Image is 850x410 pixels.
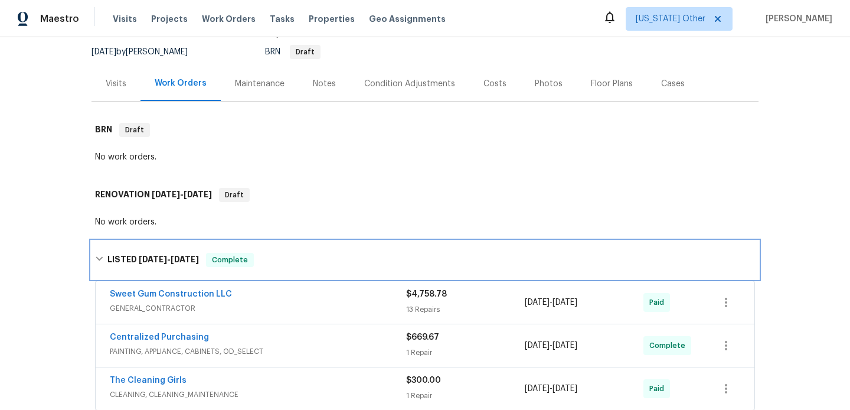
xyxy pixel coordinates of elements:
[649,297,669,308] span: Paid
[636,13,705,25] span: [US_STATE] Other
[152,190,212,199] span: -
[369,13,446,25] span: Geo Assignments
[552,385,577,393] span: [DATE]
[110,333,209,341] a: Centralized Purchasing
[171,255,199,263] span: [DATE]
[364,78,455,90] div: Condition Adjustments
[106,78,126,90] div: Visits
[110,346,406,357] span: PAINTING, APPLIANCE, CABINETS, OD_SELECT
[139,255,199,263] span: -
[207,254,253,266] span: Complete
[235,78,285,90] div: Maintenance
[406,347,525,359] div: 1 Repair
[95,151,755,163] div: No work orders.
[91,48,116,56] span: [DATE]
[40,13,79,25] span: Maestro
[552,298,577,307] span: [DATE]
[406,376,441,385] span: $300.00
[591,78,633,90] div: Floor Plans
[406,390,525,402] div: 1 Repair
[649,383,669,395] span: Paid
[406,333,439,341] span: $669.67
[110,302,406,314] span: GENERAL_CONTRACTOR
[151,13,188,25] span: Projects
[120,124,149,136] span: Draft
[535,78,563,90] div: Photos
[91,45,202,59] div: by [PERSON_NAME]
[113,13,137,25] span: Visits
[155,77,207,89] div: Work Orders
[309,13,355,25] span: Properties
[110,389,406,401] span: CLEANING, CLEANING_MAINTENANCE
[525,340,577,352] span: -
[95,216,755,228] div: No work orders.
[525,297,577,308] span: -
[649,340,690,352] span: Complete
[202,13,256,25] span: Work Orders
[552,341,577,350] span: [DATE]
[483,78,506,90] div: Costs
[184,190,212,199] span: [DATE]
[661,78,685,90] div: Cases
[525,385,550,393] span: [DATE]
[270,15,295,23] span: Tasks
[91,241,759,279] div: LISTED [DATE]-[DATE]Complete
[265,48,321,56] span: BRN
[91,176,759,214] div: RENOVATION [DATE]-[DATE]Draft
[291,48,319,56] span: Draft
[220,189,249,201] span: Draft
[525,383,577,395] span: -
[110,290,232,298] a: Sweet Gum Construction LLC
[406,304,525,315] div: 13 Repairs
[525,341,550,350] span: [DATE]
[95,123,112,137] h6: BRN
[152,190,180,199] span: [DATE]
[761,13,832,25] span: [PERSON_NAME]
[525,298,550,307] span: [DATE]
[95,188,212,202] h6: RENOVATION
[313,78,336,90] div: Notes
[107,253,199,267] h6: LISTED
[91,111,759,149] div: BRN Draft
[110,376,187,385] a: The Cleaning Girls
[139,255,167,263] span: [DATE]
[406,290,447,298] span: $4,758.78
